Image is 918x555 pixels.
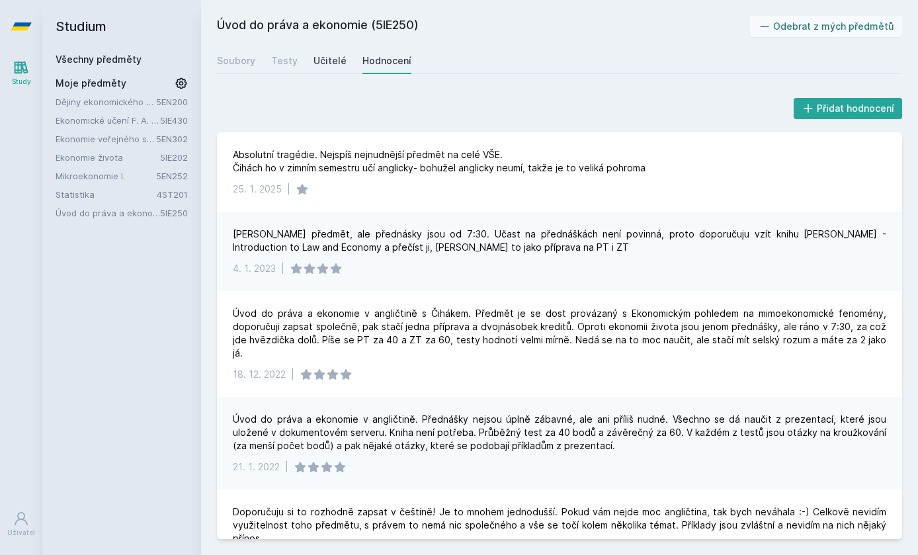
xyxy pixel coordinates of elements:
[233,183,282,196] div: 25. 1. 2025
[233,307,886,360] div: Úvod do práva a ekonomie v angličtině s Čihákem. Předmět je se dost provázaný s Ekonomickým pohle...
[362,48,411,74] a: Hodnocení
[56,95,156,108] a: Dějiny ekonomického myšlení
[160,152,188,163] a: 5IE202
[233,368,286,381] div: 18. 12. 2022
[285,460,288,474] div: |
[233,460,280,474] div: 21. 1. 2022
[281,262,284,275] div: |
[794,98,903,119] button: Přidat hodnocení
[217,48,255,74] a: Soubory
[156,97,188,107] a: 5EN200
[313,48,347,74] a: Učitelé
[233,148,646,175] div: Absolutní tragédie. Nejspíš nejnudnější předmět na celé VŠE. Čihách ho v zimním semestru učí angl...
[233,262,276,275] div: 4. 1. 2023
[233,413,886,452] div: Úvod do práva a ekonomie v angličtině. Přednášky nejsou úplně zábavné, ale ani příliš nudné. Všec...
[12,77,31,87] div: Study
[56,114,160,127] a: Ekonomické učení F. A. [GEOGRAPHIC_DATA]
[271,54,298,67] div: Testy
[56,188,157,201] a: Statistika
[56,151,160,164] a: Ekonomie života
[3,53,40,93] a: Study
[233,228,886,254] div: [PERSON_NAME] předmět, ale přednásky jsou od 7:30. Učast na přednáškách není povinná, proto dopor...
[56,54,142,65] a: Všechny předměty
[217,54,255,67] div: Soubory
[287,183,290,196] div: |
[271,48,298,74] a: Testy
[313,54,347,67] div: Učitelé
[233,505,886,545] div: Doporučuju si to rozhodně zapsat v češtině! Je to mnohem jednodušší. Pokud vám nejde moc angličti...
[750,16,903,37] button: Odebrat z mých předmětů
[160,208,188,218] a: 5IE250
[56,132,156,146] a: Ekonomie veřejného sektoru
[3,504,40,544] a: Uživatel
[217,16,750,37] h2: Úvod do práva a ekonomie (5IE250)
[291,368,294,381] div: |
[362,54,411,67] div: Hodnocení
[157,189,188,200] a: 4ST201
[160,115,188,126] a: 5IE430
[56,77,126,90] span: Moje předměty
[156,171,188,181] a: 5EN252
[56,206,160,220] a: Úvod do práva a ekonomie
[56,169,156,183] a: Mikroekonomie I.
[7,528,35,538] div: Uživatel
[156,134,188,144] a: 5EN302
